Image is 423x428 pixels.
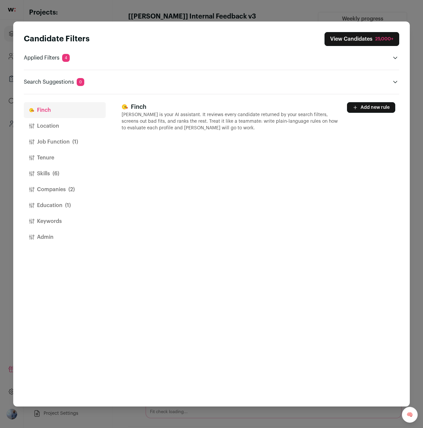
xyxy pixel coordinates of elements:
[24,213,106,229] button: Keywords
[72,138,78,146] span: (1)
[122,111,339,131] p: [PERSON_NAME] is your AI assistant. It reviews every candidate returned by your search filters, s...
[24,166,106,182] button: Skills(6)
[24,197,106,213] button: Education(1)
[62,54,70,62] span: 4
[122,102,339,111] h3: Finch
[347,102,395,113] button: Add new rule
[375,36,394,42] div: 25,000+
[325,32,399,46] button: Close search preferences
[24,35,90,43] strong: Candidate Filters
[24,134,106,150] button: Job Function(1)
[24,102,106,118] button: Finch
[24,118,106,134] button: Location
[24,54,70,62] p: Applied Filters
[53,170,59,178] span: (6)
[24,150,106,166] button: Tenure
[68,186,75,193] span: (2)
[77,78,84,86] span: 0
[65,201,71,209] span: (1)
[24,78,84,86] p: Search Suggestions
[402,407,418,423] a: 🧠
[24,229,106,245] button: Admin
[24,182,106,197] button: Companies(2)
[391,54,399,62] button: Open applied filters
